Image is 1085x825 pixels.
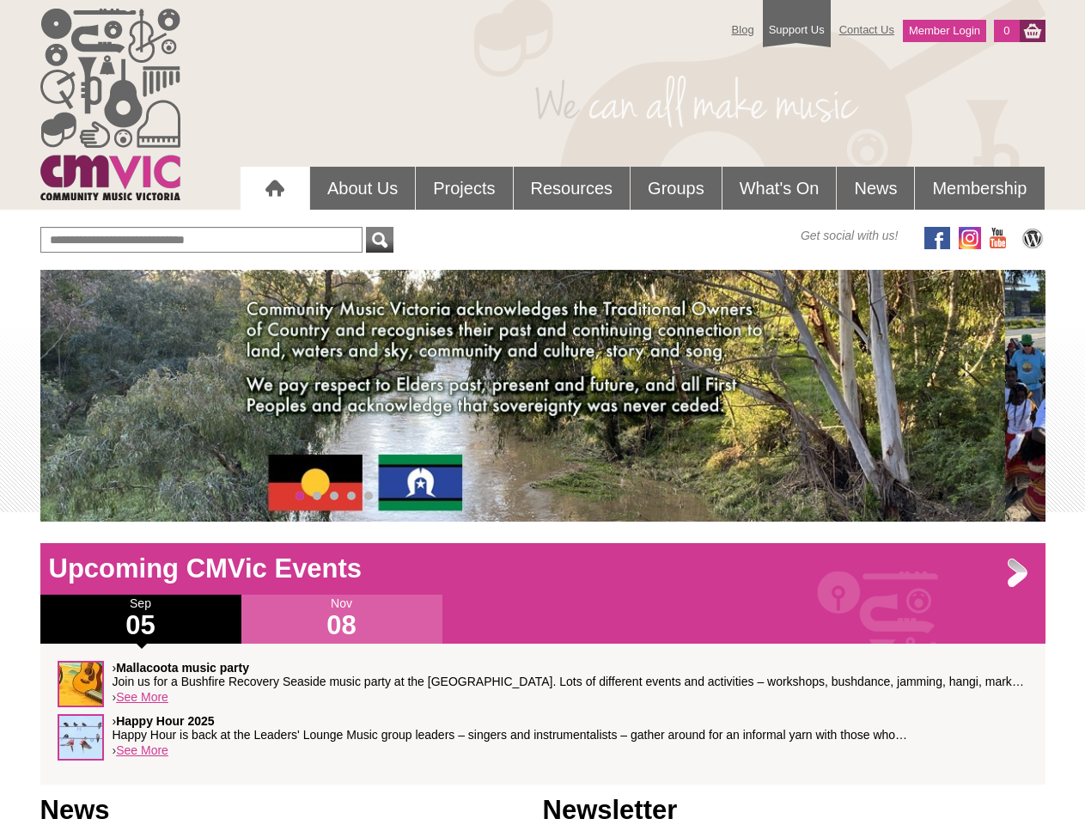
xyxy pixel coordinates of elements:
[631,167,722,210] a: Groups
[241,595,442,644] div: Nov
[903,20,986,42] a: Member Login
[40,595,241,644] div: Sep
[113,714,1028,742] p: › Happy Hour is back at the Leaders' Lounge Music group leaders – singers and instrumentalists – ...
[310,167,415,210] a: About Us
[116,714,214,728] strong: Happy Hour 2025
[58,661,1028,714] div: ›
[723,15,763,45] a: Blog
[915,167,1044,210] a: Membership
[514,167,631,210] a: Resources
[58,714,104,761] img: Happy_Hour_sq.jpg
[1020,227,1045,249] img: CMVic Blog
[116,661,249,675] strong: Mallacoota music party
[58,661,104,707] img: SqueezeSucknPluck-sq.jpg
[801,227,899,244] span: Get social with us!
[831,15,903,45] a: Contact Us
[116,690,168,704] a: See More
[571,462,859,488] a: Click here to FIND EVENTS
[40,612,241,639] h1: 05
[116,743,168,757] a: See More
[560,494,993,508] a: inclusive, accessible community music events throughout [GEOGRAPHIC_DATA]
[113,661,1028,688] p: › Join us for a Bushfire Recovery Seaside music party at the [GEOGRAPHIC_DATA]. Lots of different...
[416,167,512,210] a: Projects
[40,552,1045,586] h1: Upcoming CMVic Events
[560,467,1028,492] h2: ›
[959,227,981,249] img: icon-instagram.png
[994,20,1019,42] a: 0
[40,9,180,200] img: cmvic_logo.png
[58,714,1028,767] div: ›
[722,167,837,210] a: What's On
[241,612,442,639] h1: 08
[837,167,914,210] a: News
